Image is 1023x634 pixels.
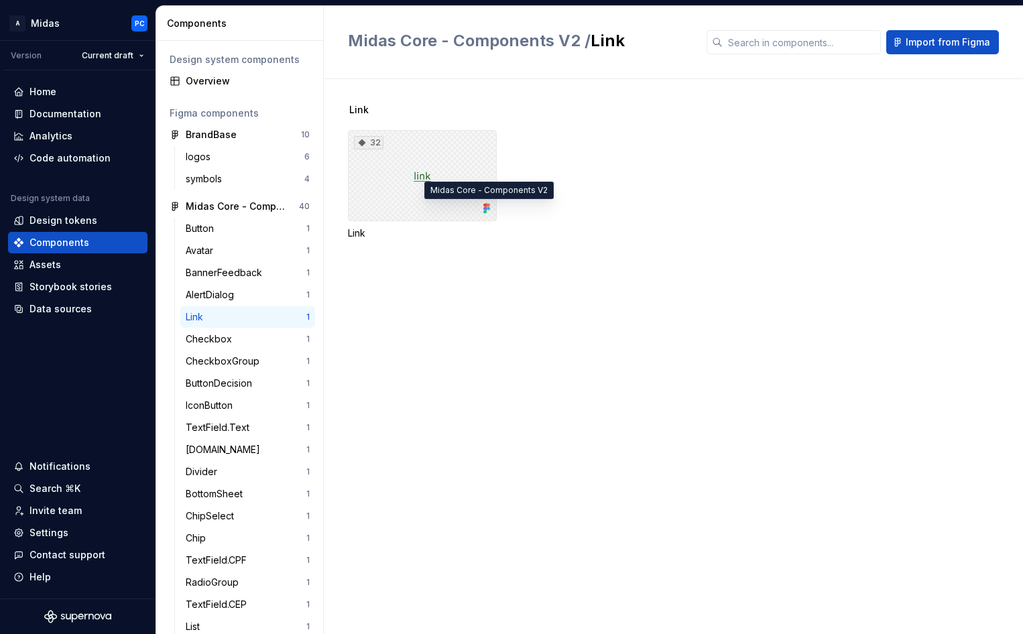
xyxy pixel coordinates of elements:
div: 1 [306,245,310,256]
div: 32 [354,136,383,149]
div: ChipSelect [186,509,239,523]
div: 1 [306,400,310,411]
a: Supernova Logo [44,610,111,623]
div: 1 [306,312,310,322]
div: 4 [304,174,310,184]
div: BrandBase [186,128,237,141]
div: Checkbox [186,332,237,346]
a: Link1 [180,306,315,328]
div: Contact support [29,548,105,562]
a: Checkbox1 [180,328,315,350]
div: Version [11,50,42,61]
button: Import from Figma [886,30,999,54]
a: ButtonDecision1 [180,373,315,394]
a: Documentation [8,103,147,125]
a: Divider1 [180,461,315,483]
div: Analytics [29,129,72,143]
div: Home [29,85,56,99]
span: Current draft [82,50,133,61]
a: Data sources [8,298,147,320]
div: Midas Core - Components V2 [424,182,554,199]
a: symbols4 [180,168,315,190]
div: 1 [306,290,310,300]
div: Link [348,227,497,240]
div: Data sources [29,302,92,316]
div: Components [29,236,89,249]
div: Chip [186,531,211,545]
div: Midas [31,17,60,30]
a: Design tokens [8,210,147,231]
h2: Link [348,30,690,52]
div: AlertDialog [186,288,239,302]
a: Code automation [8,147,147,169]
div: IconButton [186,399,238,412]
div: Components [167,17,318,30]
div: BannerFeedback [186,266,267,279]
div: Divider [186,465,223,479]
a: Storybook stories [8,276,147,298]
a: TextField.CPF1 [180,550,315,571]
div: 40 [299,201,310,212]
div: TextField.CEP [186,598,252,611]
div: 32Link [348,130,497,240]
div: 1 [306,223,310,234]
div: 1 [306,533,310,544]
a: AlertDialog1 [180,284,315,306]
button: Contact support [8,544,147,566]
div: 1 [306,356,310,367]
a: logos6 [180,146,315,168]
a: Button1 [180,218,315,239]
div: 1 [306,334,310,344]
span: Link [349,103,369,117]
div: [DOMAIN_NAME] [186,443,265,456]
a: Assets [8,254,147,275]
a: TextField.CEP1 [180,594,315,615]
span: Import from Figma [906,36,990,49]
div: 1 [306,267,310,278]
div: Storybook stories [29,280,112,294]
div: TextField.CPF [186,554,252,567]
div: PC [135,18,145,29]
div: Code automation [29,151,111,165]
div: 1 [306,466,310,477]
div: List [186,620,205,633]
div: Search ⌘K [29,482,80,495]
button: Search ⌘K [8,478,147,499]
div: Design system data [11,193,90,204]
div: 1 [306,555,310,566]
div: 1 [306,599,310,610]
button: Current draft [76,46,150,65]
a: ChipSelect1 [180,505,315,527]
a: [DOMAIN_NAME]1 [180,439,315,460]
a: Components [8,232,147,253]
div: Midas Core - Components V2 [186,200,286,213]
a: BottomSheet1 [180,483,315,505]
div: CheckboxGroup [186,355,265,368]
a: Avatar1 [180,240,315,261]
div: Design tokens [29,214,97,227]
div: RadioGroup [186,576,244,589]
div: 1 [306,422,310,433]
div: A [9,15,25,31]
div: Button [186,222,219,235]
a: Invite team [8,500,147,521]
div: Link [186,310,208,324]
div: Design system components [170,53,310,66]
div: TextField.Text [186,421,255,434]
a: BannerFeedback1 [180,262,315,283]
input: Search in components... [723,30,881,54]
a: CheckboxGroup1 [180,351,315,372]
button: Help [8,566,147,588]
a: Home [8,81,147,103]
a: Settings [8,522,147,544]
div: Notifications [29,460,91,473]
div: Documentation [29,107,101,121]
div: 6 [304,151,310,162]
div: 1 [306,444,310,455]
a: IconButton1 [180,395,315,416]
div: 1 [306,511,310,521]
div: logos [186,150,216,164]
div: Overview [186,74,310,88]
div: Avatar [186,244,219,257]
a: TextField.Text1 [180,417,315,438]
